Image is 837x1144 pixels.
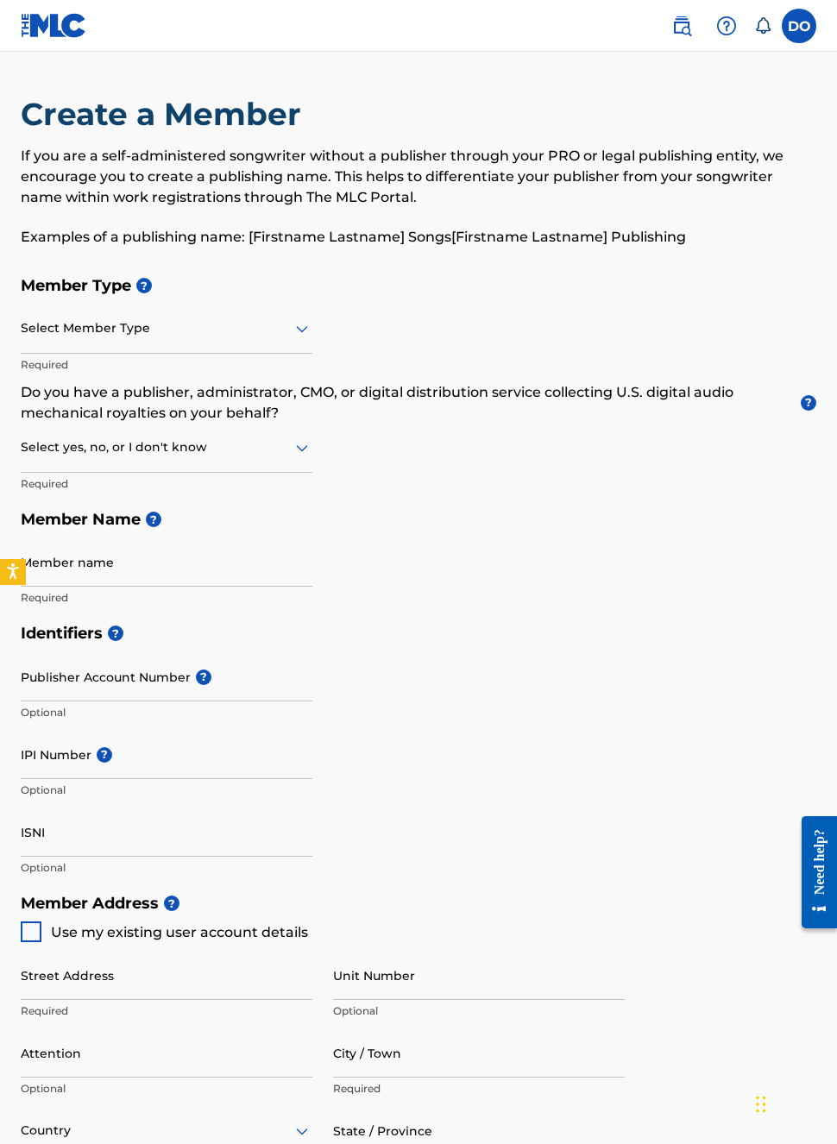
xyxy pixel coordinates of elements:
[21,227,816,248] p: Examples of a publishing name: [Firstname Lastname] Songs[Firstname Lastname] Publishing
[21,382,816,424] p: Do you have a publisher, administrator, CMO, or digital distribution service collecting U.S. digi...
[21,13,87,38] img: MLC Logo
[21,1081,312,1097] p: Optional
[21,267,816,305] h5: Member Type
[756,1078,766,1130] div: Drag
[671,16,692,36] img: search
[21,590,312,606] p: Required
[97,747,112,763] span: ?
[333,1081,625,1097] p: Required
[21,146,816,208] p: If you are a self-administered songwriter without a publisher through your PRO or legal publishin...
[709,9,744,43] div: Help
[21,95,310,134] h2: Create a Member
[333,1003,625,1019] p: Optional
[21,705,312,720] p: Optional
[664,9,699,43] a: Public Search
[108,625,123,641] span: ?
[21,476,312,492] p: Required
[754,17,771,35] div: Notifications
[801,395,816,411] span: ?
[21,860,312,876] p: Optional
[21,885,816,922] h5: Member Address
[21,357,312,373] p: Required
[21,501,816,538] h5: Member Name
[164,896,179,911] span: ?
[782,9,816,43] div: User Menu
[716,16,737,36] img: help
[51,924,308,940] span: Use my existing user account details
[751,1061,837,1144] iframe: Chat Widget
[146,512,161,527] span: ?
[21,1003,312,1019] p: Required
[196,669,211,685] span: ?
[21,783,312,798] p: Optional
[136,278,152,293] span: ?
[789,801,837,943] iframe: Resource Center
[21,615,816,652] h5: Identifiers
